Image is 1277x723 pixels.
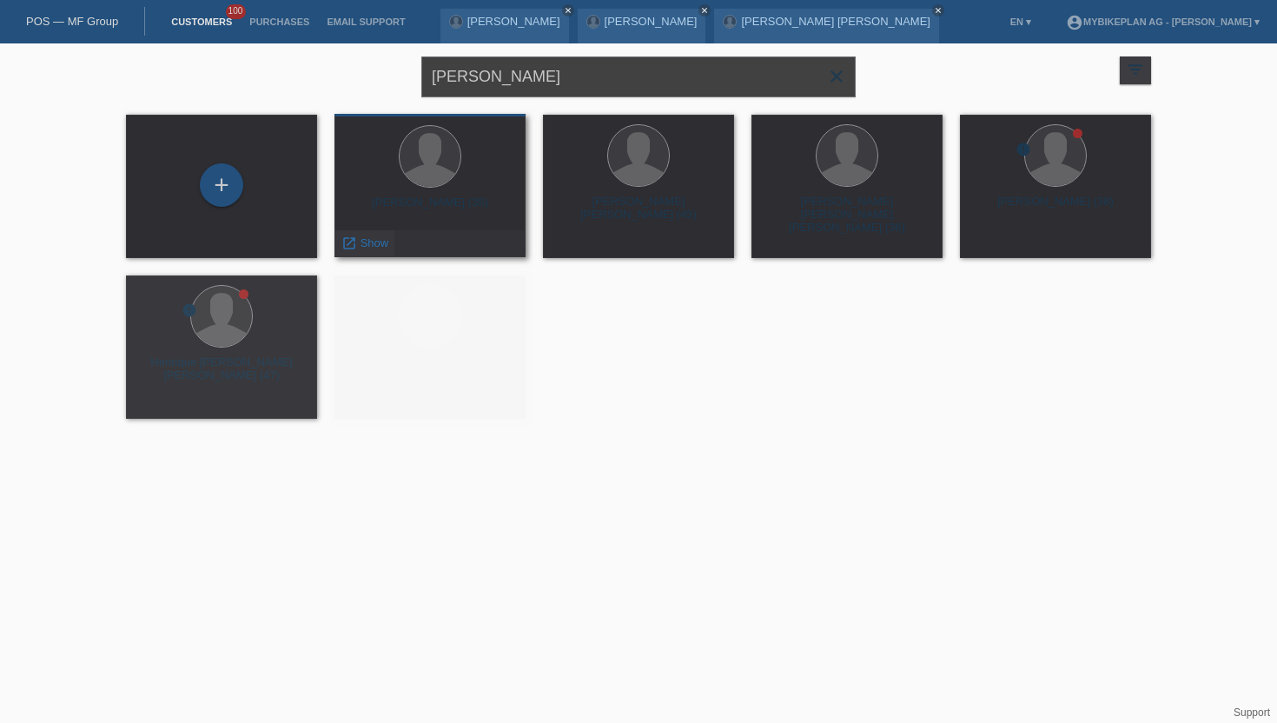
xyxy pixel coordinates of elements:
a: [PERSON_NAME] [467,15,560,28]
div: Add customer [201,170,242,200]
a: EN ▾ [1002,17,1040,27]
i: close [564,6,572,15]
i: launch [341,235,357,251]
a: Customers [162,17,241,27]
a: [PERSON_NAME] [PERSON_NAME] [741,15,930,28]
a: account_circleMybikeplan AG - [PERSON_NAME] ▾ [1057,17,1268,27]
div: [PERSON_NAME] [PERSON_NAME] [PERSON_NAME] (36) [765,195,929,226]
div: [PERSON_NAME] (38) [974,195,1137,222]
div: unconfirmed, pending [182,302,197,321]
i: error [1016,142,1031,157]
a: close [932,4,944,17]
div: Henrique [PERSON_NAME] [PERSON_NAME] (47) [140,355,303,383]
span: 100 [226,4,247,19]
a: close [698,4,711,17]
div: [PERSON_NAME] (35) [348,196,512,223]
i: account_circle [1066,14,1083,31]
i: close [700,6,709,15]
div: [PERSON_NAME] [PERSON_NAME] (45) [557,195,720,222]
a: [PERSON_NAME] [605,15,698,28]
a: launch Show [341,236,388,249]
i: close [826,66,847,87]
a: POS — MF Group [26,15,118,28]
a: Purchases [241,17,318,27]
div: [PERSON_NAME] (43) [348,355,512,383]
div: unconfirmed, pending [1016,142,1031,160]
a: close [562,4,574,17]
a: Email Support [318,17,414,27]
i: error [182,302,197,318]
i: filter_list [1126,60,1145,79]
a: Support [1234,706,1270,719]
span: Show [361,236,389,249]
input: Search... [421,56,856,97]
i: close [934,6,943,15]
